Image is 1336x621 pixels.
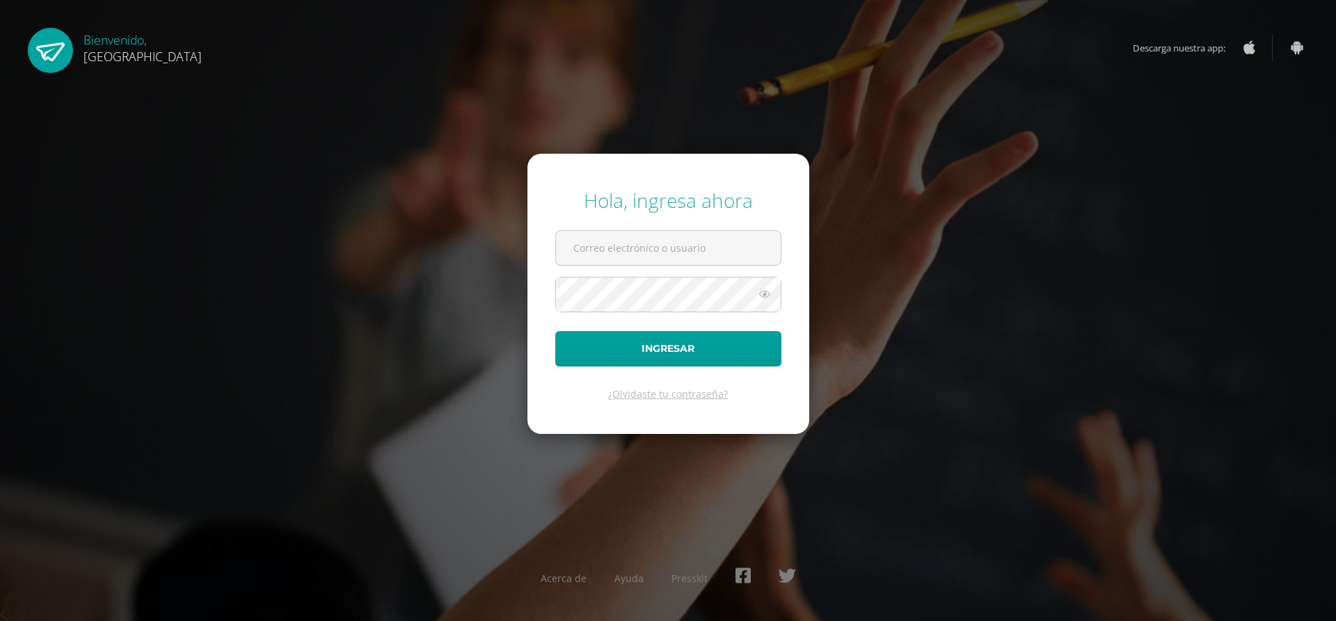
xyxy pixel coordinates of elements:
a: ¿Olvidaste tu contraseña? [608,387,728,401]
span: Descarga nuestra app: [1133,35,1239,61]
span: [GEOGRAPHIC_DATA] [83,48,202,65]
div: Hola, ingresa ahora [555,187,781,213]
a: Presskit [671,572,708,585]
input: Correo electrónico o usuario [556,231,781,265]
button: Ingresar [555,331,781,366]
div: Bienvenido, [83,28,202,65]
a: Ayuda [614,572,644,585]
a: Acerca de [541,572,587,585]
